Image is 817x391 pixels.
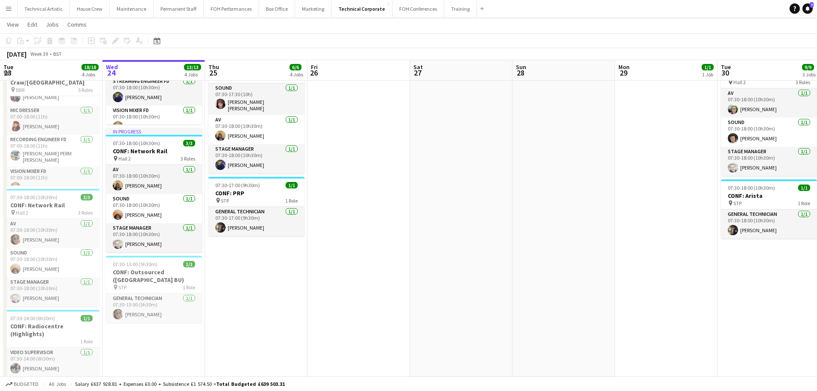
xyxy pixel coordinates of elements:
[295,0,332,17] button: Marketing
[721,88,817,118] app-card-role: AV1/107:30-18:00 (10h30m)[PERSON_NAME]
[3,167,99,196] app-card-role: Vision Mixer FD1/107:00-18:00 (11h)[PERSON_NAME]
[721,209,817,239] app-card-role: General Technician1/107:30-18:00 (10h30m)[PERSON_NAME]
[802,64,814,70] span: 9/9
[24,19,41,30] a: Edit
[3,348,99,377] app-card-role: Video Supervisor1/107:30-14:00 (6h30m)[PERSON_NAME]
[14,381,39,387] span: Budgeted
[796,79,810,85] span: 3 Roles
[207,68,219,78] span: 25
[204,0,259,17] button: FOH Performances
[721,58,817,176] app-job-card: 07:30-18:00 (10h30m)3/3CONF: Arista Hall 23 RolesAV1/107:30-18:00 (10h30m)[PERSON_NAME]Sound1/107...
[106,223,202,252] app-card-role: Stage Manager1/107:30-18:00 (10h30m)[PERSON_NAME]
[78,87,93,93] span: 5 Roles
[81,315,93,321] span: 1/1
[802,3,813,14] a: 7
[3,63,13,71] span: Tue
[106,147,202,155] h3: CONF: Network Rail
[106,194,202,223] app-card-role: Sound1/107:30-18:00 (10h30m)[PERSON_NAME]
[208,207,304,236] app-card-role: General Technician1/107:30-17:00 (9h30m)[PERSON_NAME]
[216,381,285,387] span: Total Budgeted £639 503.31
[618,63,630,71] span: Mon
[53,51,62,57] div: BST
[10,194,57,200] span: 07:30-18:00 (10h30m)
[70,0,110,17] button: House Crew
[721,147,817,176] app-card-role: Stage Manager1/107:30-18:00 (10h30m)[PERSON_NAME]
[290,71,303,78] div: 4 Jobs
[802,71,816,78] div: 3 Jobs
[64,19,90,30] a: Comms
[798,185,810,191] span: 1/1
[47,381,68,387] span: All jobs
[106,63,118,71] span: Wed
[3,219,99,248] app-card-role: AV1/107:30-18:00 (10h30m)[PERSON_NAME]
[720,68,731,78] span: 30
[286,182,298,188] span: 1/1
[721,192,817,200] h3: CONF: Arista
[106,106,202,135] app-card-role: Vision Mixer FD1/107:30-18:00 (10h30m)[PERSON_NAME]
[733,200,742,206] span: STP
[183,284,195,291] span: 1 Role
[208,189,304,197] h3: CONF: PRP
[106,256,202,323] app-job-card: 07:30-13:00 (5h30m)1/1CONF: Outsourced ([GEOGRAPHIC_DATA] BU) STP1 RoleGeneral Technician1/107:30...
[2,68,13,78] span: 23
[798,200,810,206] span: 1 Role
[412,68,423,78] span: 27
[721,179,817,239] app-job-card: 07:30-18:00 (10h30m)1/1CONF: Arista STP1 RoleGeneral Technician1/107:30-18:00 (10h30m)[PERSON_NAME]
[3,58,99,185] app-job-card: 07:00-18:00 (11h)5/5CONF: Venue Craw/[GEOGRAPHIC_DATA] BBR5 Roles07:00-18:00 (11h)[PERSON_NAME]Ca...
[3,310,99,377] app-job-card: 07:30-14:00 (6h30m)1/1CONF: Radiocentre (Highlights)1 RoleVideo Supervisor1/107:30-14:00 (6h30m)[...
[3,189,99,306] app-job-card: 07:30-18:00 (10h30m)3/3CONF: Network Rail Hall 23 RolesAV1/107:30-18:00 (10h30m)[PERSON_NAME]Soun...
[81,64,99,70] span: 18/18
[259,0,295,17] button: Box Office
[46,21,59,28] span: Jobs
[10,315,55,321] span: 07:30-14:00 (6h30m)
[332,0,392,17] button: Technical Corporate
[413,63,423,71] span: Sat
[81,194,93,200] span: 3/3
[721,63,731,71] span: Tue
[810,2,814,8] span: 7
[702,64,714,70] span: 1/1
[16,209,28,216] span: Hall 2
[208,177,304,236] app-job-card: 07:30-17:00 (9h30m)1/1CONF: PRP STP1 RoleGeneral Technician1/107:30-17:00 (9h30m)[PERSON_NAME]
[617,68,630,78] span: 29
[75,381,285,387] div: Salary £637 928.81 + Expenses £0.00 + Subsistence £1 574.50 =
[444,0,477,17] button: Training
[184,64,201,70] span: 13/13
[82,71,98,78] div: 4 Jobs
[208,144,304,173] app-card-role: Stage Manager1/107:30-18:00 (10h30m)[PERSON_NAME]
[183,140,195,146] span: 3/3
[7,50,27,58] div: [DATE]
[3,322,99,338] h3: CONF: Radiocentre (Highlights)
[3,19,22,30] a: View
[3,248,99,277] app-card-role: Sound1/107:30-18:00 (10h30m)[PERSON_NAME]
[516,63,526,71] span: Sun
[113,140,160,146] span: 07:30-18:00 (10h30m)
[208,63,219,71] span: Thu
[106,294,202,323] app-card-role: General Technician1/107:30-13:00 (5h30m)[PERSON_NAME]
[28,51,50,57] span: Week 39
[78,209,93,216] span: 3 Roles
[113,261,157,267] span: 07:30-13:00 (5h30m)
[18,0,70,17] button: Technical Artistic
[208,83,304,115] app-card-role: Sound1/107:30-17:30 (10h)[PERSON_NAME] [PERSON_NAME]
[183,261,195,267] span: 1/1
[221,197,229,204] span: STP
[27,21,37,28] span: Edit
[106,76,202,106] app-card-role: Streaming Engineer FD1/107:30-18:00 (10h30m)[PERSON_NAME]
[80,338,93,345] span: 1 Role
[721,118,817,147] app-card-role: Sound1/107:30-18:00 (10h30m)[PERSON_NAME]
[154,0,204,17] button: Permanent Staff
[118,284,127,291] span: STP
[702,71,713,78] div: 1 Job
[208,53,304,173] app-job-card: 07:30-18:00 (10h30m)3/3CONF: PRP Hall 13 RolesSound1/107:30-17:30 (10h)[PERSON_NAME] [PERSON_NAME...
[3,277,99,306] app-card-role: Stage Manager1/107:30-18:00 (10h30m)[PERSON_NAME]
[106,128,202,252] div: In progress07:30-18:00 (10h30m)3/3CONF: Network Rail Hall 23 RolesAV1/107:30-18:00 (10h30m)[PERSO...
